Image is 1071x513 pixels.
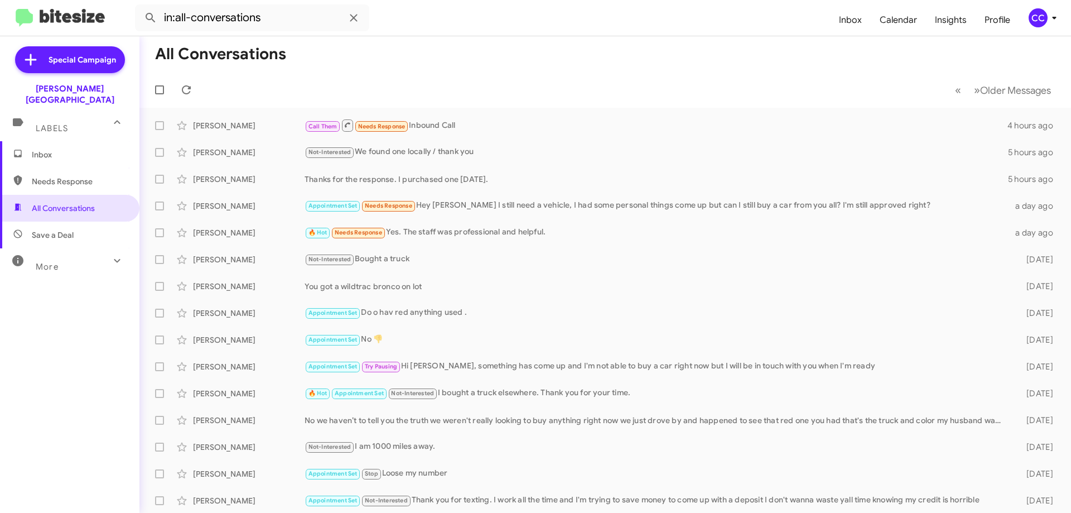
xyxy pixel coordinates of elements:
div: Do o hav red anything used . [305,306,1009,319]
div: [DATE] [1009,281,1062,292]
div: [PERSON_NAME] [193,415,305,426]
span: Appointment Set [308,202,358,209]
input: Search [135,4,369,31]
span: Not-Interested [308,443,351,450]
div: [PERSON_NAME] [193,174,305,185]
div: [DATE] [1009,361,1062,372]
nav: Page navigation example [949,79,1058,102]
div: Hi [PERSON_NAME], something has come up and I'm not able to buy a car right now but I will be in ... [305,360,1009,373]
span: » [974,83,980,97]
span: Not-Interested [365,497,408,504]
div: 5 hours ago [1008,174,1062,185]
div: No we haven’t to tell you the truth we weren't really looking to buy anything right now we just d... [305,415,1009,426]
div: [DATE] [1009,415,1062,426]
a: Calendar [871,4,926,36]
div: 4 hours ago [1007,120,1062,131]
div: [PERSON_NAME] [193,200,305,212]
span: Stop [365,470,378,477]
div: CC [1029,8,1048,27]
span: 🔥 Hot [308,390,327,397]
span: 🔥 Hot [308,229,327,236]
div: [DATE] [1009,388,1062,399]
span: All Conversations [32,203,95,214]
div: [DATE] [1009,468,1062,480]
span: Appointment Set [335,390,384,397]
div: a day ago [1009,200,1062,212]
span: Try Pausing [365,363,397,370]
span: Needs Response [358,123,406,130]
span: Appointment Set [308,470,358,477]
span: Appointment Set [308,309,358,317]
div: Inbound Call [305,118,1007,132]
span: Not-Interested [308,148,351,156]
h1: All Conversations [155,45,286,63]
div: [PERSON_NAME] [193,361,305,372]
div: a day ago [1009,227,1062,238]
span: Older Messages [980,84,1051,97]
div: [PERSON_NAME] [193,334,305,346]
span: Not-Interested [391,390,434,397]
a: Special Campaign [15,46,125,73]
span: Inbox [32,149,127,160]
div: [PERSON_NAME] [193,254,305,265]
span: Appointment Set [308,336,358,343]
div: [PERSON_NAME] [193,308,305,319]
span: « [955,83,961,97]
div: Thanks for the response. I purchased one [DATE]. [305,174,1008,185]
button: Next [967,79,1058,102]
div: [DATE] [1009,254,1062,265]
div: [DATE] [1009,495,1062,506]
div: I am 1000 miles away. [305,440,1009,453]
span: Needs Response [335,229,382,236]
div: Yes. The staff was professional and helpful. [305,226,1009,239]
div: 5 hours ago [1008,147,1062,158]
span: Needs Response [32,176,127,187]
span: Call Them [308,123,337,130]
span: Save a Deal [32,229,74,241]
div: No 👎 [305,333,1009,346]
div: Loose my number [305,467,1009,480]
div: [PERSON_NAME] [193,147,305,158]
div: [DATE] [1009,308,1062,319]
button: CC [1019,8,1059,27]
span: Labels [36,123,68,133]
span: Not-Interested [308,256,351,263]
span: Needs Response [365,202,412,209]
div: [PERSON_NAME] [193,468,305,480]
button: Previous [948,79,968,102]
div: [PERSON_NAME] [193,281,305,292]
div: Hey [PERSON_NAME] I still need a vehicle, I had some personal things come up but can I still buy ... [305,199,1009,212]
div: Thank you for texting. I work all the time and I'm trying to save money to come up with a deposit... [305,494,1009,507]
div: I bought a truck elsewhere. Thank you for your time. [305,387,1009,400]
div: [PERSON_NAME] [193,442,305,453]
a: Insights [926,4,976,36]
span: Appointment Set [308,497,358,504]
div: Bought a truck [305,253,1009,266]
div: [PERSON_NAME] [193,388,305,399]
div: [PERSON_NAME] [193,227,305,238]
div: [DATE] [1009,442,1062,453]
span: More [36,262,59,272]
div: [DATE] [1009,334,1062,346]
a: Inbox [830,4,871,36]
span: Appointment Set [308,363,358,370]
span: Special Campaign [49,54,116,65]
div: [PERSON_NAME] [193,120,305,131]
div: You got a wildtrac bronco on lot [305,281,1009,292]
div: We found one locally / thank you [305,146,1008,159]
a: Profile [976,4,1019,36]
div: [PERSON_NAME] [193,495,305,506]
